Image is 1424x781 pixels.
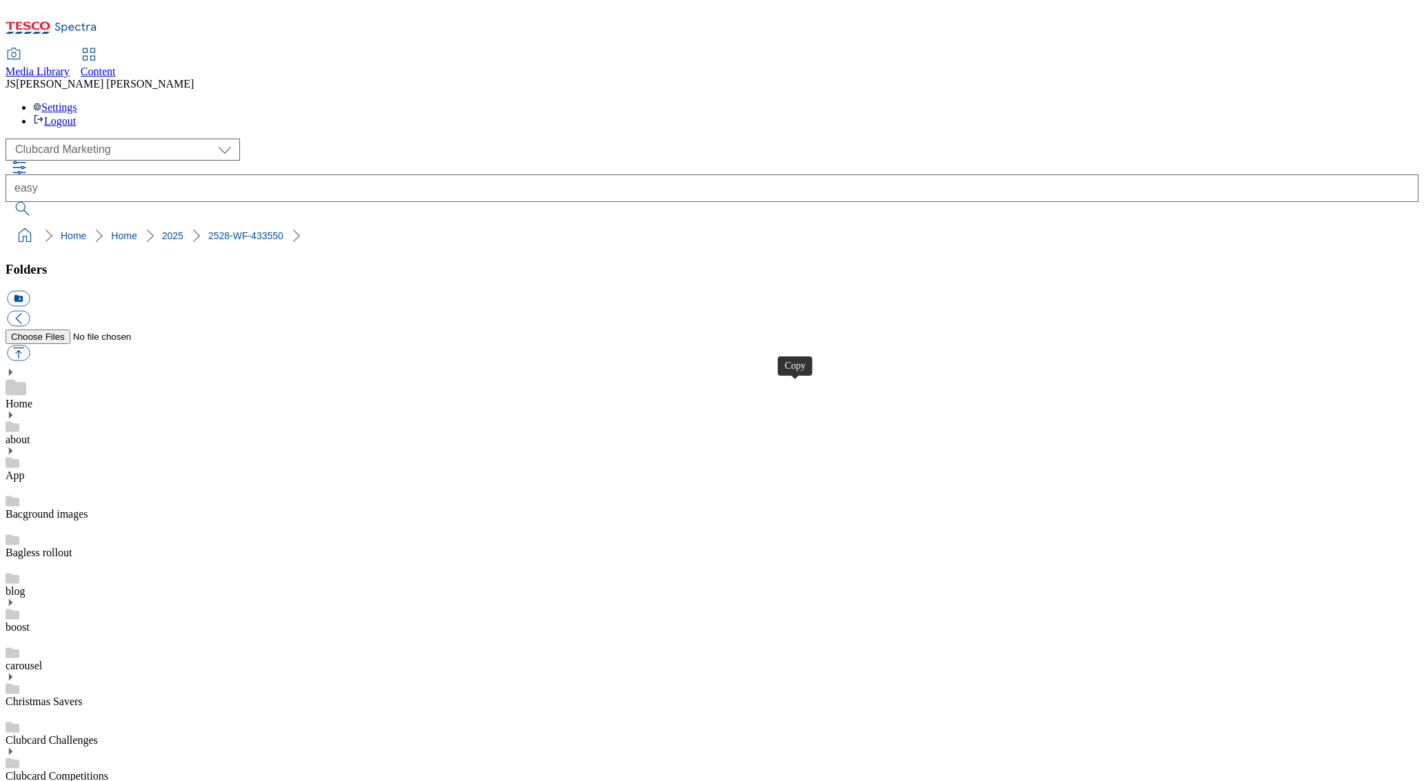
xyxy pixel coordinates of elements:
a: Christmas Savers [6,696,83,707]
a: Home [61,230,86,241]
a: blog [6,585,25,597]
a: Settings [33,101,77,113]
a: Content [81,49,116,78]
a: 2025 [162,230,183,241]
span: Content [81,65,116,77]
a: Media Library [6,49,70,78]
a: App [6,469,25,481]
span: [PERSON_NAME] [PERSON_NAME] [16,78,194,90]
a: Logout [33,115,76,127]
nav: breadcrumb [6,223,1418,249]
a: home [14,225,36,247]
a: Home [6,398,32,409]
a: boost [6,621,30,633]
h3: Folders [6,262,1418,277]
a: Clubcard Challenges [6,734,98,746]
span: JS [6,78,16,90]
input: Search by names or tags [6,174,1418,202]
a: Home [111,230,137,241]
a: 2528-WF-433550 [208,230,283,241]
a: about [6,434,30,445]
a: Bacground images [6,508,88,520]
a: Bagless rollout [6,547,72,558]
span: Media Library [6,65,70,77]
a: carousel [6,660,42,671]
